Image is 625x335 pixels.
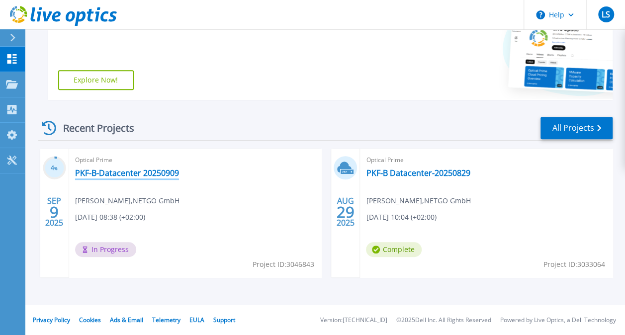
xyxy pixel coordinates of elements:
span: [PERSON_NAME] , NETGO GmbH [75,195,179,206]
a: Ads & Email [110,316,143,324]
a: Support [213,316,235,324]
span: Project ID: 3046843 [252,259,314,270]
h3: 4 [43,163,66,174]
a: Cookies [79,316,101,324]
span: 29 [337,208,355,216]
a: Explore Now! [58,70,134,90]
a: Privacy Policy [33,316,70,324]
span: LS [602,10,610,18]
span: 9 [50,208,59,216]
a: PKF-B-Datacenter 20250909 [75,168,179,178]
div: SEP 2025 [45,194,64,230]
span: % [54,166,58,171]
div: Recent Projects [38,116,148,140]
li: Powered by Live Optics, a Dell Technology [500,317,616,324]
span: Project ID: 3033064 [543,259,605,270]
span: [PERSON_NAME] , NETGO GmbH [366,195,470,206]
span: Optical Prime [75,155,316,166]
li: © 2025 Dell Inc. All Rights Reserved [396,317,491,324]
span: [DATE] 10:04 (+02:00) [366,212,436,223]
a: Telemetry [152,316,180,324]
a: EULA [189,316,204,324]
span: In Progress [75,242,136,257]
li: Version: [TECHNICAL_ID] [320,317,387,324]
a: PKF-B Datacenter-20250829 [366,168,470,178]
span: [DATE] 08:38 (+02:00) [75,212,145,223]
span: Optical Prime [366,155,607,166]
span: Complete [366,242,422,257]
a: All Projects [540,117,613,139]
div: AUG 2025 [336,194,355,230]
